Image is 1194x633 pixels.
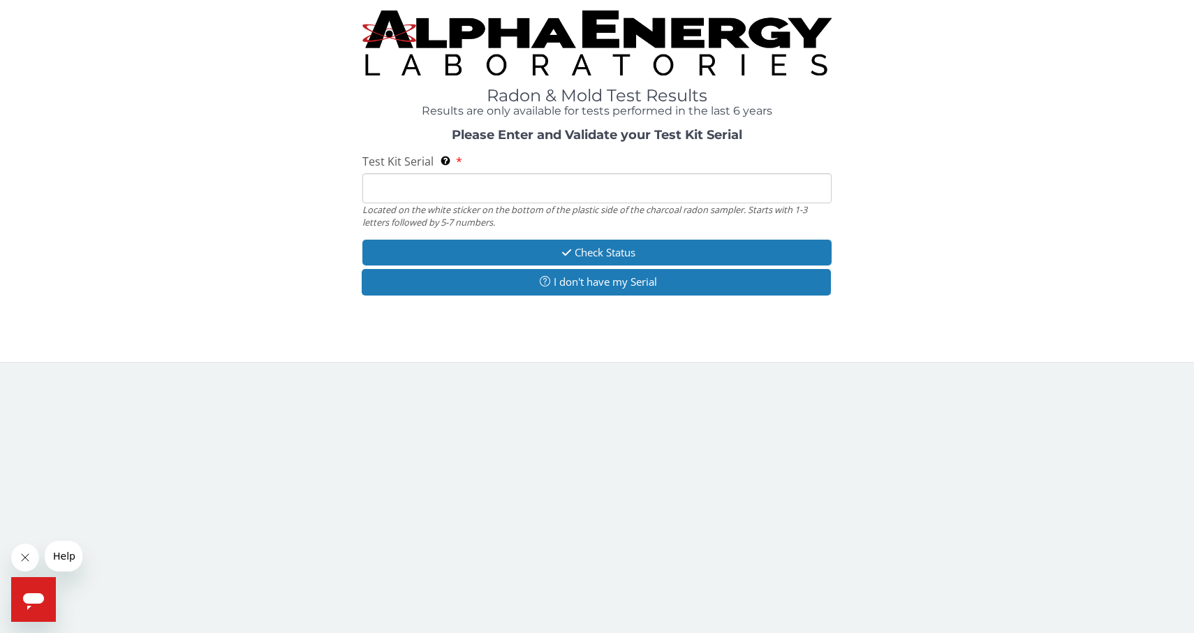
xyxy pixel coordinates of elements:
[45,541,82,572] iframe: Message from company
[11,544,39,572] iframe: Close message
[362,269,831,295] button: I don't have my Serial
[362,203,832,229] div: Located on the white sticker on the bottom of the plastic side of the charcoal radon sampler. Sta...
[452,127,742,143] strong: Please Enter and Validate your Test Kit Serial
[362,154,434,169] span: Test Kit Serial
[11,577,56,622] iframe: Button to launch messaging window
[362,10,832,75] img: TightCrop.jpg
[362,105,832,117] h4: Results are only available for tests performed in the last 6 years
[362,240,832,265] button: Check Status
[362,87,832,105] h1: Radon & Mold Test Results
